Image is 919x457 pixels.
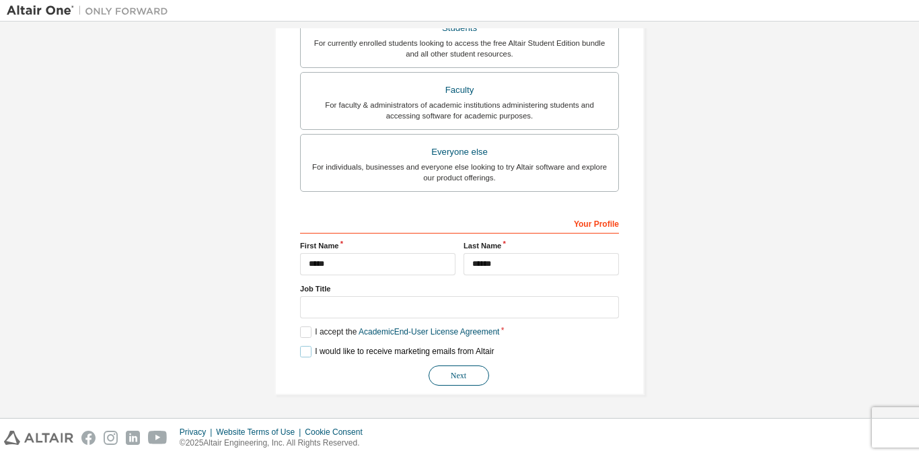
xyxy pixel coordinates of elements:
[180,437,371,449] p: © 2025 Altair Engineering, Inc. All Rights Reserved.
[309,81,610,100] div: Faculty
[300,212,619,234] div: Your Profile
[81,431,96,445] img: facebook.svg
[309,143,610,162] div: Everyone else
[104,431,118,445] img: instagram.svg
[216,427,305,437] div: Website Terms of Use
[429,365,489,386] button: Next
[7,4,175,17] img: Altair One
[300,240,455,251] label: First Name
[309,38,610,59] div: For currently enrolled students looking to access the free Altair Student Edition bundle and all ...
[148,431,168,445] img: youtube.svg
[300,346,494,357] label: I would like to receive marketing emails from Altair
[300,326,499,338] label: I accept the
[4,431,73,445] img: altair_logo.svg
[300,283,619,294] label: Job Title
[180,427,216,437] div: Privacy
[126,431,140,445] img: linkedin.svg
[309,19,610,38] div: Students
[305,427,370,437] div: Cookie Consent
[309,100,610,121] div: For faculty & administrators of academic institutions administering students and accessing softwa...
[464,240,619,251] label: Last Name
[359,327,499,337] a: Academic End-User License Agreement
[309,162,610,183] div: For individuals, businesses and everyone else looking to try Altair software and explore our prod...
